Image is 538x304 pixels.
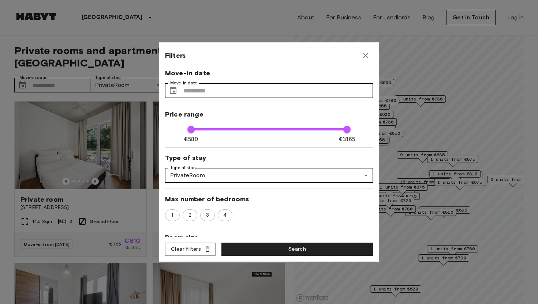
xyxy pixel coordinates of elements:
[183,209,197,221] div: 2
[165,209,180,221] div: 1
[165,153,373,162] span: Type of stay
[202,212,213,219] span: 3
[165,51,186,60] span: Filters
[221,243,373,256] button: Search
[200,209,215,221] div: 3
[170,80,197,86] label: Move-in date
[165,168,373,183] div: PrivateRoom
[184,136,198,143] span: €580
[165,233,373,242] span: Room size
[339,136,355,143] span: €1865
[165,195,373,204] span: Max number of bedrooms
[184,212,195,219] span: 2
[218,209,232,221] div: 4
[165,110,373,119] span: Price range
[165,243,216,256] button: Clear filters
[165,69,373,77] span: Move-in date
[166,83,180,98] button: Choose date
[167,212,177,219] span: 1
[219,212,231,219] span: 4
[170,165,196,171] label: Type of stay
